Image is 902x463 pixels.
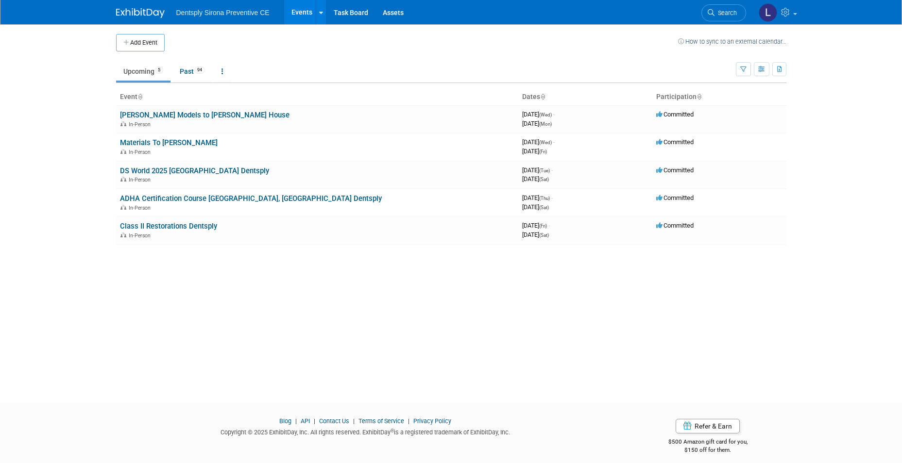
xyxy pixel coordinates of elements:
img: In-Person Event [120,149,126,154]
a: API [301,417,310,425]
span: [DATE] [522,203,549,211]
span: - [551,194,553,201]
span: Committed [656,194,694,201]
span: [DATE] [522,138,555,146]
span: (Mon) [539,121,552,127]
span: [DATE] [522,166,553,174]
a: Contact Us [319,417,349,425]
a: DS World 2025 [GEOGRAPHIC_DATA] Dentsply [120,166,269,175]
span: (Wed) [539,112,552,117]
span: In-Person [129,232,153,239]
a: Upcoming5 [116,62,170,81]
span: [DATE] [522,120,552,127]
span: (Wed) [539,140,552,145]
img: In-Person Event [120,121,126,126]
span: (Thu) [539,196,550,201]
span: 5 [155,66,163,74]
a: Blog [279,417,291,425]
a: Sort by Start Date [540,93,545,100]
a: Past94 [172,62,212,81]
th: Event [116,89,518,105]
span: 94 [194,66,205,74]
button: Add Event [116,34,165,51]
span: (Fri) [539,149,547,154]
span: Dentsply Sirona Preventive CE [176,9,270,17]
span: [DATE] [522,194,553,201]
a: Materials To [PERSON_NAME] [120,138,218,147]
a: [PERSON_NAME] Models to [PERSON_NAME] House [120,111,289,119]
a: Class II Restorations Dentsply [120,222,217,231]
a: ADHA Certification Course [GEOGRAPHIC_DATA], [GEOGRAPHIC_DATA] Dentsply [120,194,382,203]
span: - [553,111,555,118]
span: Search [715,9,737,17]
a: Refer & Earn [676,419,740,433]
span: In-Person [129,149,153,155]
span: | [406,417,412,425]
div: Copyright © 2025 ExhibitDay, Inc. All rights reserved. ExhibitDay is a registered trademark of Ex... [116,426,615,437]
a: Terms of Service [358,417,404,425]
span: - [553,138,555,146]
a: Sort by Event Name [137,93,142,100]
span: In-Person [129,121,153,128]
span: Committed [656,111,694,118]
span: (Sat) [539,205,549,210]
a: Privacy Policy [413,417,451,425]
span: [DATE] [522,175,549,182]
span: (Tue) [539,168,550,173]
img: In-Person Event [120,232,126,237]
span: [DATE] [522,111,555,118]
div: $150 off for them. [630,446,786,454]
span: (Fri) [539,223,547,229]
span: In-Person [129,177,153,183]
span: Committed [656,138,694,146]
span: Committed [656,166,694,174]
span: - [551,166,553,174]
span: | [293,417,299,425]
div: $500 Amazon gift card for you, [630,431,786,454]
span: (Sat) [539,232,549,238]
img: Lindsey Stutz [759,3,777,22]
img: ExhibitDay [116,8,165,18]
span: In-Person [129,205,153,211]
th: Dates [518,89,652,105]
span: - [548,222,550,229]
a: How to sync to an external calendar... [678,38,786,45]
span: [DATE] [522,231,549,238]
span: [DATE] [522,148,547,155]
span: | [311,417,318,425]
th: Participation [652,89,786,105]
sup: ® [391,428,394,433]
span: (Sat) [539,177,549,182]
a: Sort by Participation Type [697,93,701,100]
img: In-Person Event [120,205,126,210]
span: Committed [656,222,694,229]
span: | [351,417,357,425]
a: Search [701,4,746,21]
span: [DATE] [522,222,550,229]
img: In-Person Event [120,177,126,182]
